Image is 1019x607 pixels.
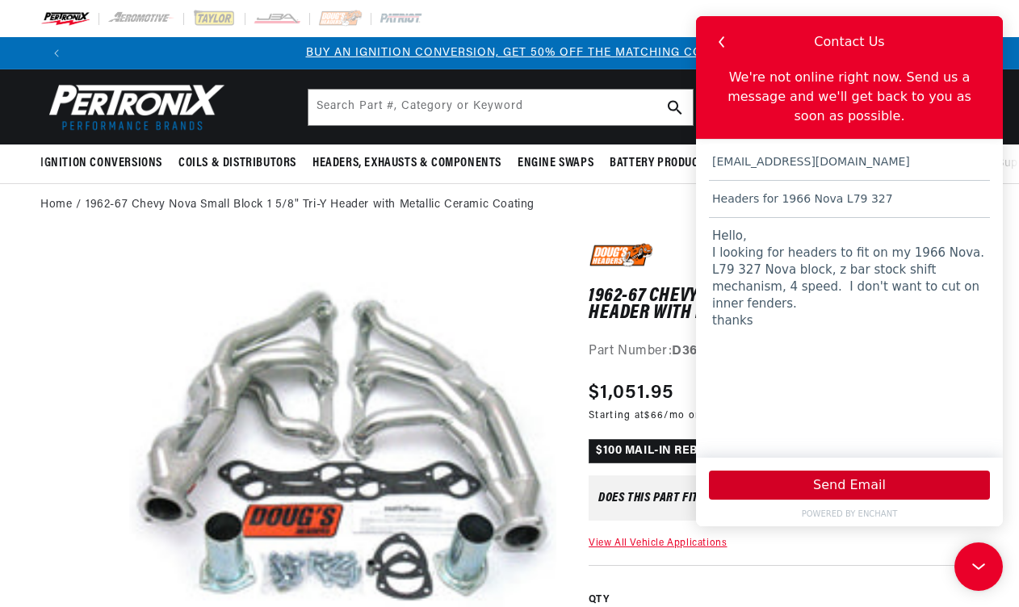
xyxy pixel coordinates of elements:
span: Ignition Conversions [40,155,162,172]
h1: 1962-67 Chevy Nova Small Block 1 5/8" Tri-Y Header with Metallic Ceramic Coating [589,288,979,321]
a: BUY AN IGNITION CONVERSION, GET 50% OFF THE MATCHING COIL [306,47,714,59]
div: Announcement [73,44,946,62]
div: We're not online right now. Send us a message and we'll get back to you as soon as possible. [6,52,300,116]
summary: Battery Products [602,144,719,182]
div: Does This part fit My vehicle? [598,492,769,504]
span: $66 [644,411,664,421]
span: Engine Swaps [518,155,593,172]
button: search button [657,90,693,125]
a: View All Vehicle Applications [589,538,727,548]
summary: Coils & Distributors [170,144,304,182]
button: Translation missing: en.sections.announcements.previous_announcement [40,37,73,69]
span: Headers, Exhausts & Components [312,155,501,172]
span: Battery Products [610,155,711,172]
input: Subject [13,165,294,202]
input: Email [13,128,294,165]
span: Coils & Distributors [178,155,296,172]
summary: Headers, Exhausts & Components [304,144,509,182]
nav: breadcrumbs [40,196,979,214]
a: Home [40,196,72,214]
label: QTY [589,593,979,607]
p: $100 MAIL-IN REBATE [589,439,797,463]
textarea: Hello, I looking for headers to fit on my 1966 Nova. L79 327 Nova block, z bar stock shift mechan... [13,202,294,426]
input: Search Part #, Category or Keyword [308,90,693,125]
div: Part Number: [589,341,979,362]
summary: Engine Swaps [509,144,602,182]
div: 1 of 3 [73,44,946,62]
span: $1,051.95 [589,379,674,408]
img: Pertronix [40,79,226,135]
div: Contact Us [118,16,188,36]
p: Starting at /mo or 0% APR with . [589,408,894,423]
summary: Ignition Conversions [40,144,170,182]
a: 1962-67 Chevy Nova Small Block 1 5/8" Tri-Y Header with Metallic Ceramic Coating [86,196,535,214]
strong: D367Y [672,345,713,358]
a: POWERED BY ENCHANT [6,492,300,504]
button: Send Email [13,454,294,484]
